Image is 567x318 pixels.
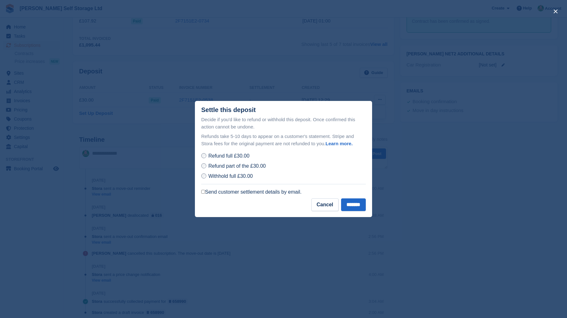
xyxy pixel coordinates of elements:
[201,106,256,114] div: Settle this deposit
[201,153,206,158] input: Refund full £30.00
[551,6,561,16] button: close
[208,153,249,159] span: Refund full £30.00
[201,173,206,178] input: Withhold full £30.00
[201,190,205,194] input: Send customer settlement details by email.
[326,141,353,146] a: Learn more.
[201,189,302,195] label: Send customer settlement details by email.
[208,173,253,179] span: Withhold full £30.00
[201,163,206,168] input: Refund part of the £30.00
[201,133,366,147] p: Refunds take 5-10 days to appear on a customer's statement. Stripe and Stora fees for the origina...
[311,198,339,211] button: Cancel
[208,163,265,169] span: Refund part of the £30.00
[201,116,366,130] p: Decide if you'd like to refund or withhold this deposit. Once confirmed this action cannot be und...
